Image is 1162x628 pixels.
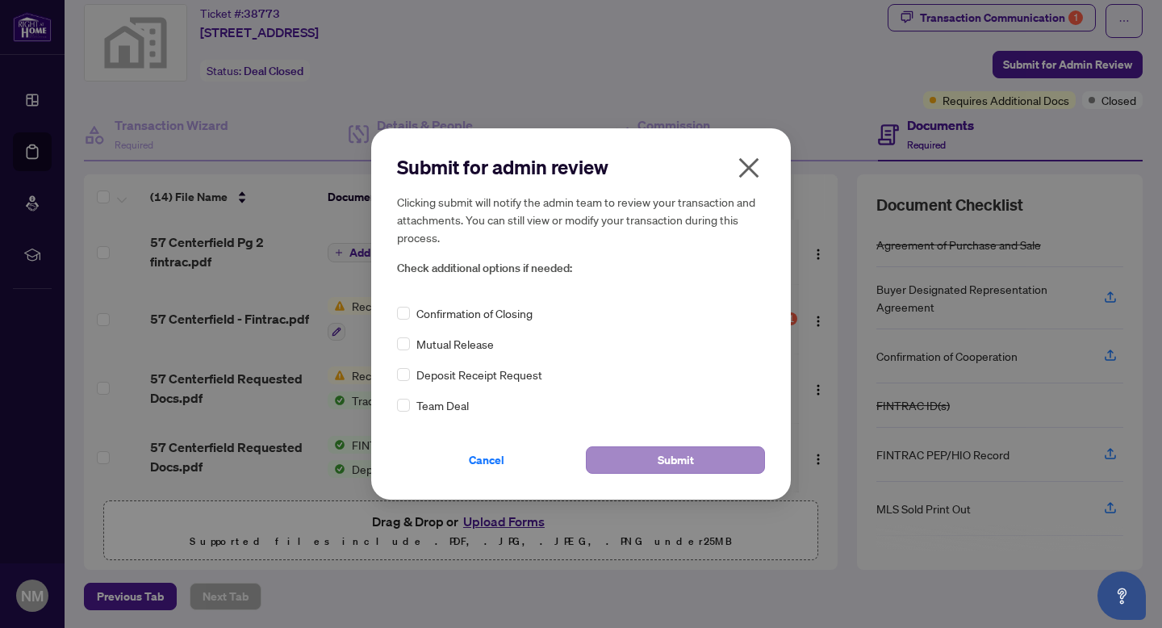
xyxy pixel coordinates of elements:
[1097,571,1146,620] button: Open asap
[586,446,765,474] button: Submit
[416,366,542,383] span: Deposit Receipt Request
[397,446,576,474] button: Cancel
[397,154,765,180] h2: Submit for admin review
[469,447,504,473] span: Cancel
[397,193,765,246] h5: Clicking submit will notify the admin team to review your transaction and attachments. You can st...
[397,259,765,278] span: Check additional options if needed:
[658,447,694,473] span: Submit
[416,396,469,414] span: Team Deal
[416,335,494,353] span: Mutual Release
[736,155,762,181] span: close
[416,304,533,322] span: Confirmation of Closing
